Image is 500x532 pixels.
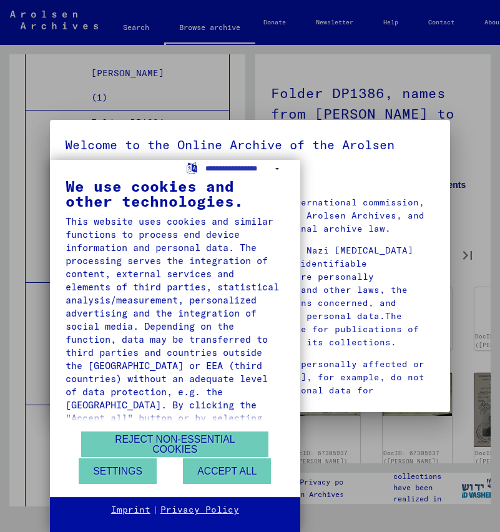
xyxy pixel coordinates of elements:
button: Reject non-essential cookies [81,431,268,457]
div: This website uses cookies and similar functions to process end device information and personal da... [66,215,285,503]
a: Imprint [111,504,150,516]
a: Privacy Policy [160,504,239,516]
button: Accept all [183,458,271,484]
button: Settings [79,458,157,484]
div: We use cookies and other technologies. [66,179,285,209]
